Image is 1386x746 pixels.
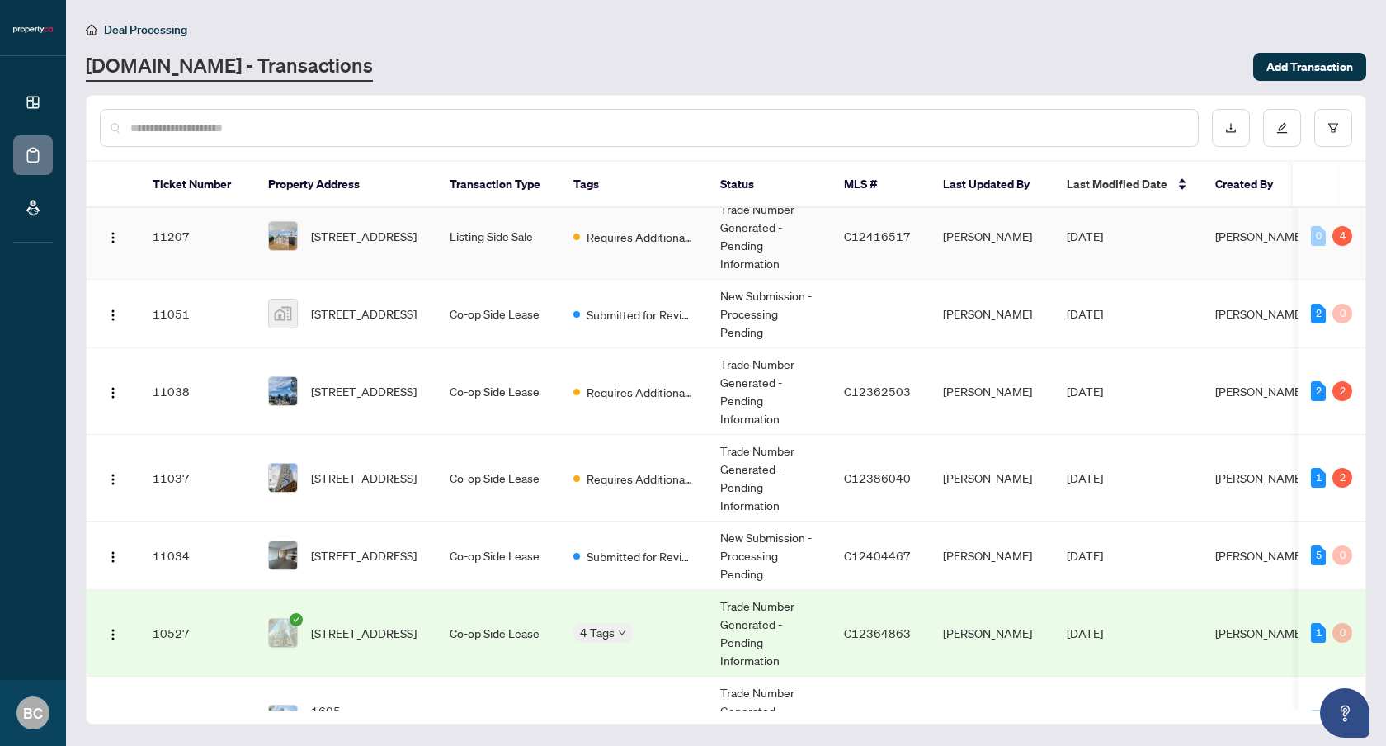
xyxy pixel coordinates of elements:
[255,162,436,208] th: Property Address
[844,626,911,640] span: C12364863
[844,384,911,399] span: C12362503
[1067,229,1103,243] span: [DATE]
[831,162,930,208] th: MLS #
[100,300,126,327] button: Logo
[1263,109,1301,147] button: edit
[139,280,255,348] td: 11051
[436,435,560,522] td: Co-op Side Lease
[844,229,911,243] span: C12416517
[1067,470,1103,485] span: [DATE]
[1225,122,1237,134] span: download
[1311,226,1326,246] div: 0
[1311,545,1326,565] div: 5
[106,386,120,399] img: Logo
[311,382,417,400] span: [STREET_ADDRESS]
[1253,53,1366,81] button: Add Transaction
[139,590,255,677] td: 10527
[1332,226,1352,246] div: 4
[1215,626,1304,640] span: [PERSON_NAME]
[100,620,126,646] button: Logo
[106,231,120,244] img: Logo
[269,706,297,734] img: thumbnail-img
[290,613,303,626] span: check-circle
[1067,384,1103,399] span: [DATE]
[1215,548,1304,563] span: [PERSON_NAME]
[1215,384,1304,399] span: [PERSON_NAME]
[86,24,97,35] span: home
[269,300,297,328] img: thumbnail-img
[311,305,417,323] span: [STREET_ADDRESS]
[1215,306,1304,321] span: [PERSON_NAME]
[106,628,120,641] img: Logo
[707,193,831,280] td: Trade Number Generated - Pending Information
[139,193,255,280] td: 11207
[139,348,255,435] td: 11038
[436,590,560,677] td: Co-op Side Lease
[707,348,831,435] td: Trade Number Generated - Pending Information
[1320,688,1369,738] button: Open asap
[269,619,297,647] img: thumbnail-img
[269,541,297,569] img: thumbnail-img
[707,522,831,590] td: New Submission - Processing Pending
[587,383,694,401] span: Requires Additional Docs
[436,162,560,208] th: Transaction Type
[1067,548,1103,563] span: [DATE]
[1311,304,1326,323] div: 2
[311,546,417,564] span: [STREET_ADDRESS]
[707,280,831,348] td: New Submission - Processing Pending
[930,590,1054,677] td: [PERSON_NAME]
[930,162,1054,208] th: Last Updated By
[1332,623,1352,643] div: 0
[1311,468,1326,488] div: 1
[269,464,297,492] img: thumbnail-img
[707,162,831,208] th: Status
[100,542,126,569] button: Logo
[436,522,560,590] td: Co-op Side Lease
[1215,470,1304,485] span: [PERSON_NAME]
[436,280,560,348] td: Co-op Side Lease
[100,223,126,249] button: Logo
[106,309,120,322] img: Logo
[618,629,626,637] span: down
[100,378,126,404] button: Logo
[436,348,560,435] td: Co-op Side Lease
[930,348,1054,435] td: [PERSON_NAME]
[1054,162,1202,208] th: Last Modified Date
[1215,229,1304,243] span: [PERSON_NAME]
[560,162,707,208] th: Tags
[269,222,297,250] img: thumbnail-img
[707,590,831,677] td: Trade Number Generated - Pending Information
[100,706,126,733] button: Logo
[1067,175,1167,193] span: Last Modified Date
[1332,468,1352,488] div: 2
[1202,162,1301,208] th: Created By
[587,470,694,488] span: Requires Additional Docs
[1311,623,1326,643] div: 1
[1067,306,1103,321] span: [DATE]
[13,25,53,35] img: logo
[930,522,1054,590] td: [PERSON_NAME]
[1332,545,1352,565] div: 0
[436,193,560,280] td: Listing Side Sale
[1212,109,1250,147] button: download
[844,470,911,485] span: C12386040
[104,22,187,37] span: Deal Processing
[139,162,255,208] th: Ticket Number
[587,547,694,565] span: Submitted for Review
[1266,54,1353,80] span: Add Transaction
[707,435,831,522] td: Trade Number Generated - Pending Information
[930,193,1054,280] td: [PERSON_NAME]
[580,623,615,642] span: 4 Tags
[139,435,255,522] td: 11037
[1067,626,1103,640] span: [DATE]
[100,465,126,491] button: Logo
[139,522,255,590] td: 11034
[23,701,43,725] span: BC
[844,548,911,563] span: C12404467
[1327,122,1339,134] span: filter
[311,227,417,245] span: [STREET_ADDRESS]
[1311,710,1326,729] div: 0
[587,305,694,323] span: Submitted for Review
[1332,304,1352,323] div: 0
[106,473,120,486] img: Logo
